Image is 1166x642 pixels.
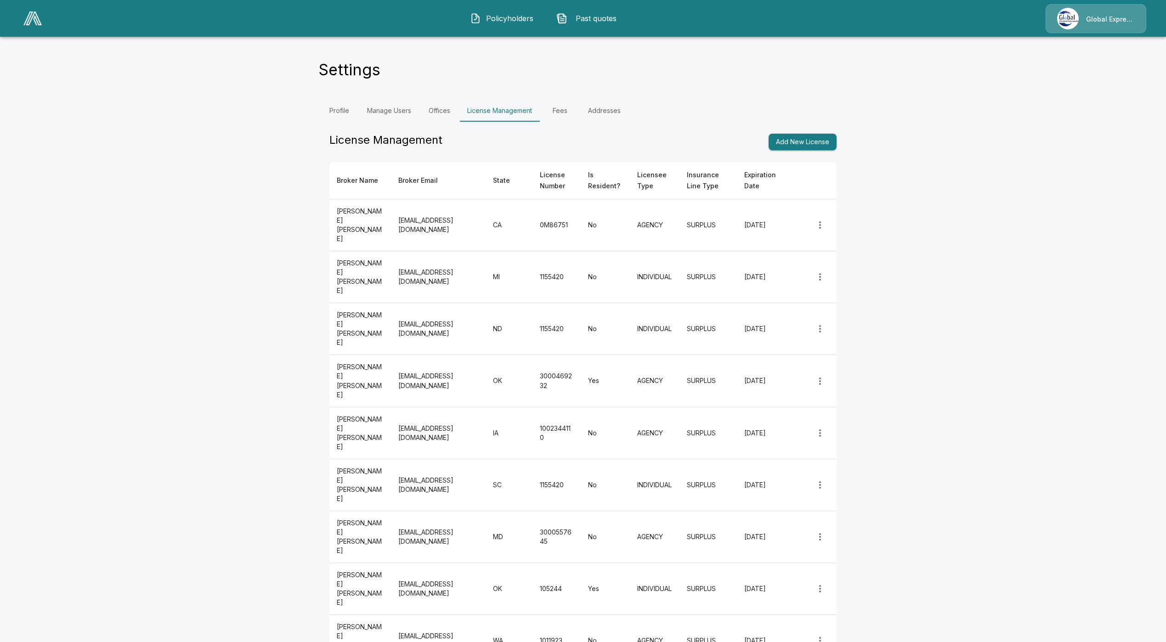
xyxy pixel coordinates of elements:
img: AA Logo [23,11,42,25]
td: AGENCY [630,199,679,251]
td: ND [486,303,532,355]
td: SURPLUS [679,511,737,563]
td: No [581,407,630,459]
td: [PERSON_NAME] [PERSON_NAME] [329,199,391,251]
img: Past quotes Icon [556,13,567,24]
td: 105244 [532,563,581,614]
td: No [581,511,630,563]
td: [EMAIL_ADDRESS][DOMAIN_NAME] [391,407,486,459]
td: [EMAIL_ADDRESS][DOMAIN_NAME] [391,563,486,614]
td: No [581,199,630,251]
td: No [581,303,630,355]
td: 1155420 [532,303,581,355]
th: Insurance Line Type [679,162,737,199]
th: Is Resident? [581,162,630,199]
td: No [581,459,630,511]
td: [PERSON_NAME] [PERSON_NAME] [329,459,391,511]
td: SURPLUS [679,407,737,459]
button: more [811,320,829,338]
a: License Management [460,100,539,122]
td: [DATE] [737,511,789,563]
td: [PERSON_NAME] [PERSON_NAME] [329,563,391,614]
td: 3000557645 [532,511,581,563]
img: Policyholders Icon [470,13,481,24]
td: [PERSON_NAME] [PERSON_NAME] [329,355,391,407]
button: more [811,216,829,234]
td: CA [486,199,532,251]
td: [EMAIL_ADDRESS][DOMAIN_NAME] [391,199,486,251]
td: INDIVIDUAL [630,251,679,303]
td: AGENCY [630,407,679,459]
th: State [486,162,532,199]
td: [DATE] [737,303,789,355]
button: Policyholders IconPolicyholders [463,6,542,30]
td: 0M86751 [532,199,581,251]
a: Profile [318,100,360,122]
button: more [811,268,829,286]
img: Agency Icon [1057,8,1079,29]
td: No [581,251,630,303]
td: SURPLUS [679,563,737,614]
td: IA [486,407,532,459]
td: [PERSON_NAME] [PERSON_NAME] [329,511,391,563]
td: AGENCY [630,511,679,563]
h5: License Management [329,133,442,147]
td: [DATE] [737,563,789,614]
a: Agency IconGlobal Express Underwriters [1046,4,1146,33]
td: Yes [581,563,630,614]
td: MI [486,251,532,303]
td: 1155420 [532,251,581,303]
span: Past quotes [571,13,622,24]
td: [EMAIL_ADDRESS][DOMAIN_NAME] [391,251,486,303]
td: Yes [581,355,630,407]
td: SURPLUS [679,459,737,511]
td: [DATE] [737,355,789,407]
button: more [811,528,829,546]
button: Add New License [769,134,837,151]
td: SURPLUS [679,199,737,251]
th: Broker Email [391,162,486,199]
span: Policyholders [485,13,535,24]
td: 1002344110 [532,407,581,459]
button: more [811,424,829,442]
td: [EMAIL_ADDRESS][DOMAIN_NAME] [391,355,486,407]
td: [DATE] [737,407,789,459]
th: Licensee Type [630,162,679,199]
button: more [811,476,829,494]
a: Addresses [581,100,628,122]
td: SURPLUS [679,251,737,303]
td: [EMAIL_ADDRESS][DOMAIN_NAME] [391,511,486,563]
td: SC [486,459,532,511]
td: OK [486,563,532,614]
td: [DATE] [737,199,789,251]
a: Manage Users [360,100,419,122]
td: [PERSON_NAME] [PERSON_NAME] [329,303,391,355]
td: INDIVIDUAL [630,303,679,355]
button: Past quotes IconPast quotes [549,6,628,30]
td: AGENCY [630,355,679,407]
td: [DATE] [737,459,789,511]
td: OK [486,355,532,407]
td: [EMAIL_ADDRESS][DOMAIN_NAME] [391,303,486,355]
h4: Settings [318,60,380,79]
td: MD [486,511,532,563]
a: Offices [419,100,460,122]
td: 1155420 [532,459,581,511]
th: Broker Name [329,162,391,199]
td: [PERSON_NAME] [PERSON_NAME] [329,251,391,303]
a: Fees [539,100,581,122]
td: 3000469232 [532,355,581,407]
button: more [811,372,829,390]
td: SURPLUS [679,303,737,355]
button: more [811,580,829,598]
td: [PERSON_NAME] [PERSON_NAME] [329,407,391,459]
th: Expiration Date [737,162,789,199]
td: INDIVIDUAL [630,563,679,614]
td: [EMAIL_ADDRESS][DOMAIN_NAME] [391,459,486,511]
p: Global Express Underwriters [1086,15,1135,24]
td: INDIVIDUAL [630,459,679,511]
th: License Number [532,162,581,199]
